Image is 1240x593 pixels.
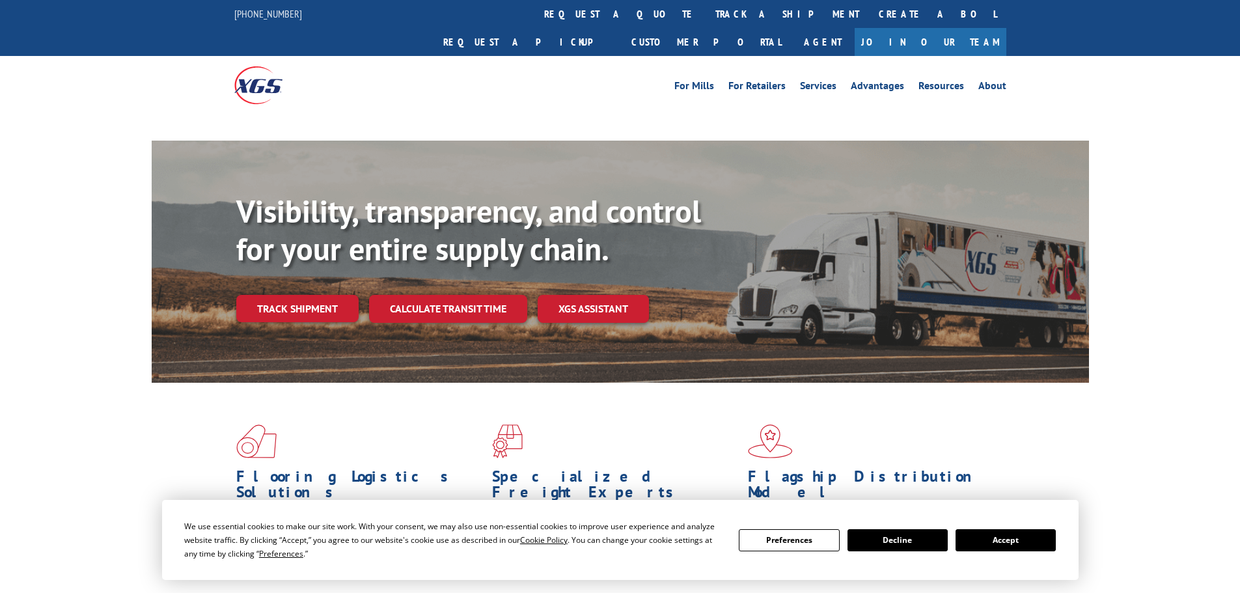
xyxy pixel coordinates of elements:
[748,469,994,506] h1: Flagship Distribution Model
[739,529,839,551] button: Preferences
[978,81,1006,95] a: About
[234,7,302,20] a: [PHONE_NUMBER]
[520,534,568,545] span: Cookie Policy
[855,28,1006,56] a: Join Our Team
[162,500,1079,580] div: Cookie Consent Prompt
[236,295,359,322] a: Track shipment
[847,529,948,551] button: Decline
[851,81,904,95] a: Advantages
[492,424,523,458] img: xgs-icon-focused-on-flooring-red
[434,28,622,56] a: Request a pickup
[492,469,738,506] h1: Specialized Freight Experts
[791,28,855,56] a: Agent
[236,191,701,269] b: Visibility, transparency, and control for your entire supply chain.
[956,529,1056,551] button: Accept
[236,424,277,458] img: xgs-icon-total-supply-chain-intelligence-red
[748,424,793,458] img: xgs-icon-flagship-distribution-model-red
[538,295,649,323] a: XGS ASSISTANT
[259,548,303,559] span: Preferences
[800,81,836,95] a: Services
[728,81,786,95] a: For Retailers
[622,28,791,56] a: Customer Portal
[674,81,714,95] a: For Mills
[236,469,482,506] h1: Flooring Logistics Solutions
[369,295,527,323] a: Calculate transit time
[918,81,964,95] a: Resources
[184,519,723,560] div: We use essential cookies to make our site work. With your consent, we may also use non-essential ...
